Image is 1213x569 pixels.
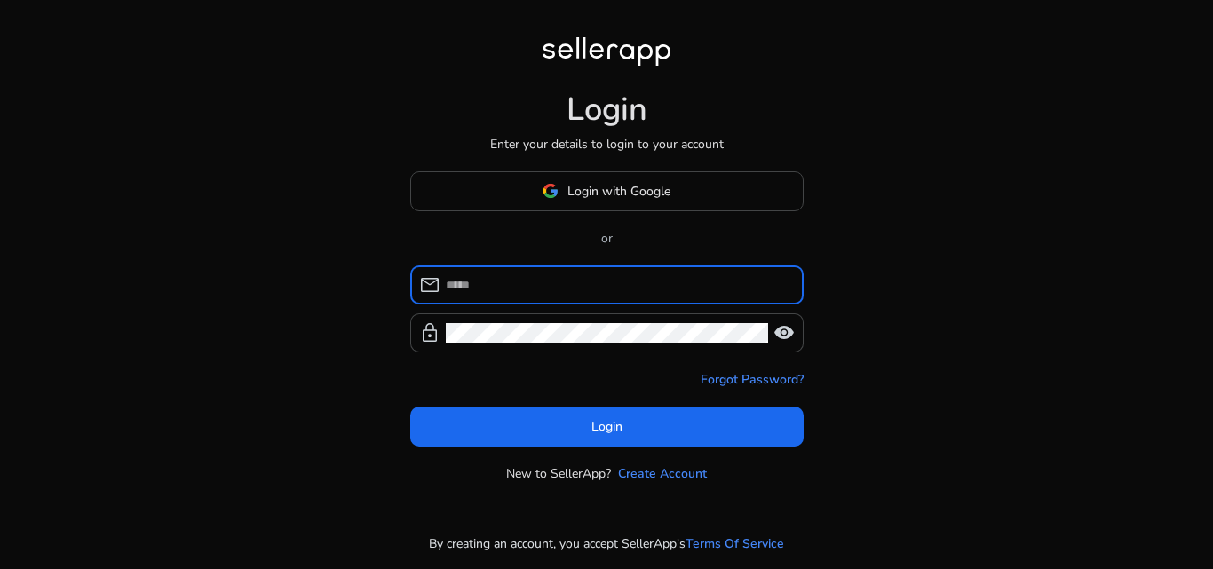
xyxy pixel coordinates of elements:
[410,407,804,447] button: Login
[419,274,440,296] span: mail
[490,135,724,154] p: Enter your details to login to your account
[410,229,804,248] p: or
[591,417,622,436] span: Login
[506,464,611,483] p: New to SellerApp?
[410,171,804,211] button: Login with Google
[419,322,440,344] span: lock
[567,182,670,201] span: Login with Google
[773,322,795,344] span: visibility
[701,370,804,389] a: Forgot Password?
[567,91,647,129] h1: Login
[618,464,707,483] a: Create Account
[686,534,784,553] a: Terms Of Service
[543,183,559,199] img: google-logo.svg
